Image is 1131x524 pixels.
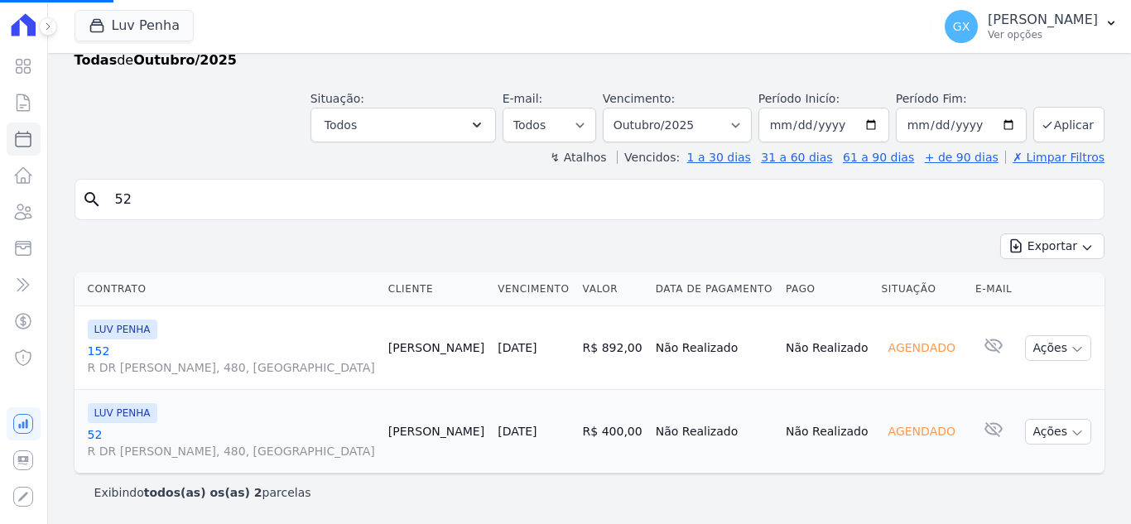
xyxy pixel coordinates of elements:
[882,420,962,443] div: Agendado
[88,320,157,339] span: LUV PENHA
[1033,107,1105,142] button: Aplicar
[988,28,1098,41] p: Ver opções
[382,390,491,474] td: [PERSON_NAME]
[88,343,375,376] a: 152R DR [PERSON_NAME], 480, [GEOGRAPHIC_DATA]
[1005,151,1105,164] a: ✗ Limpar Filtros
[603,92,675,105] label: Vencimento:
[133,52,237,68] strong: Outubro/2025
[310,92,364,105] label: Situação:
[576,306,649,390] td: R$ 892,00
[88,359,375,376] span: R DR [PERSON_NAME], 480, [GEOGRAPHIC_DATA]
[325,115,357,135] span: Todos
[498,341,537,354] a: [DATE]
[82,190,102,209] i: search
[576,272,649,306] th: Valor
[953,21,970,32] span: GX
[105,183,1097,216] input: Buscar por nome do lote ou do cliente
[779,390,875,474] td: Não Realizado
[75,10,194,41] button: Luv Penha
[758,92,840,105] label: Período Inicío:
[925,151,999,164] a: + de 90 dias
[75,52,118,68] strong: Todas
[617,151,680,164] label: Vencidos:
[550,151,606,164] label: ↯ Atalhos
[896,90,1027,108] label: Período Fim:
[687,151,751,164] a: 1 a 30 dias
[498,425,537,438] a: [DATE]
[75,50,237,70] p: de
[843,151,914,164] a: 61 a 90 dias
[75,272,382,306] th: Contrato
[382,272,491,306] th: Cliente
[144,486,262,499] b: todos(as) os(as) 2
[779,272,875,306] th: Pago
[88,403,157,423] span: LUV PENHA
[931,3,1131,50] button: GX [PERSON_NAME] Ver opções
[382,306,491,390] td: [PERSON_NAME]
[1025,335,1091,361] button: Ações
[503,92,543,105] label: E-mail:
[88,426,375,459] a: 52R DR [PERSON_NAME], 480, [GEOGRAPHIC_DATA]
[1000,233,1105,259] button: Exportar
[649,390,779,474] td: Não Realizado
[779,306,875,390] td: Não Realizado
[875,272,969,306] th: Situação
[761,151,832,164] a: 31 a 60 dias
[88,443,375,459] span: R DR [PERSON_NAME], 480, [GEOGRAPHIC_DATA]
[882,336,962,359] div: Agendado
[94,484,311,501] p: Exibindo parcelas
[491,272,575,306] th: Vencimento
[576,390,649,474] td: R$ 400,00
[988,12,1098,28] p: [PERSON_NAME]
[969,272,1018,306] th: E-mail
[1025,419,1091,445] button: Ações
[649,272,779,306] th: Data de Pagamento
[310,108,496,142] button: Todos
[649,306,779,390] td: Não Realizado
